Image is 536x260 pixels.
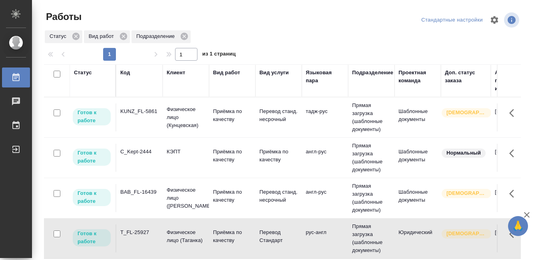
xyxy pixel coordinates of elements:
button: Здесь прячутся важные кнопки [504,144,524,163]
p: Перевод станд. несрочный [259,188,298,204]
td: Прямая загрузка (шаблонные документы) [348,218,395,258]
div: Подразделение [132,30,191,43]
td: Шаблонные документы [395,103,441,131]
p: Нормальный [446,149,481,157]
td: Шаблонные документы [395,184,441,212]
div: Доп. статус заказа [445,69,487,85]
p: [DEMOGRAPHIC_DATA] [446,109,486,117]
td: рус-англ [302,224,348,252]
p: Приёмка по качеству [259,148,298,164]
td: Прямая загрузка (шаблонные документы) [348,97,395,137]
td: Прямая загрузка (шаблонные документы) [348,178,395,218]
p: Приёмка по качеству [213,107,251,123]
span: 🙏 [511,218,525,234]
button: Здесь прячутся важные кнопки [504,224,524,244]
div: split button [419,14,485,26]
div: Статус [45,30,82,43]
p: КЭПТ [167,148,205,156]
div: Языковая пара [306,69,344,85]
button: Здесь прячутся важные кнопки [504,184,524,203]
p: Вид работ [89,32,117,40]
div: Исполнитель может приступить к работе [72,107,112,126]
button: Здесь прячутся важные кнопки [504,103,524,123]
p: Готов к работе [78,189,106,205]
div: Код [120,69,130,77]
p: [DEMOGRAPHIC_DATA] [446,230,486,238]
span: Работы [44,10,82,23]
div: BAB_FL-16439 [120,188,159,196]
div: Исполнитель может приступить к работе [72,188,112,207]
p: Приёмка по качеству [213,188,251,204]
div: KUNZ_FL-5861 [120,107,159,115]
td: англ-рус [302,184,348,212]
p: Статус [50,32,69,40]
p: Готов к работе [78,149,106,165]
td: англ-рус [302,144,348,172]
div: Вид услуги [259,69,289,77]
div: Исполнитель может приступить к работе [72,148,112,167]
div: Статус [74,69,92,77]
p: Подразделение [136,32,177,40]
div: Подразделение [352,69,393,77]
p: Физическое лицо ([PERSON_NAME]) [167,186,205,210]
div: Проектная команда [399,69,437,85]
div: Исполнитель может приступить к работе [72,228,112,247]
div: Клиент [167,69,185,77]
p: Готов к работе [78,230,106,246]
span: Настроить таблицу [485,10,504,30]
p: Физическое лицо (Таганка) [167,228,205,244]
p: [DEMOGRAPHIC_DATA] [446,189,486,197]
div: Вид работ [213,69,240,77]
button: 🙏 [508,216,528,236]
div: Автор последнего изменения [495,69,533,93]
p: Приёмка по качеству [213,148,251,164]
span: из 1 страниц [202,49,236,61]
p: Приёмка по качеству [213,228,251,244]
td: тадж-рус [302,103,348,131]
div: Вид работ [84,30,130,43]
td: Шаблонные документы [395,144,441,172]
td: Прямая загрузка (шаблонные документы) [348,138,395,178]
div: C_Kept-2444 [120,148,159,156]
td: Юридический [395,224,441,252]
p: Готов к работе [78,109,106,125]
p: Перевод станд. несрочный [259,107,298,123]
div: T_FL-25927 [120,228,159,236]
span: Посмотреть информацию [504,12,521,28]
p: Физическое лицо (Кунцевская) [167,105,205,129]
p: Перевод Стандарт [259,228,298,244]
